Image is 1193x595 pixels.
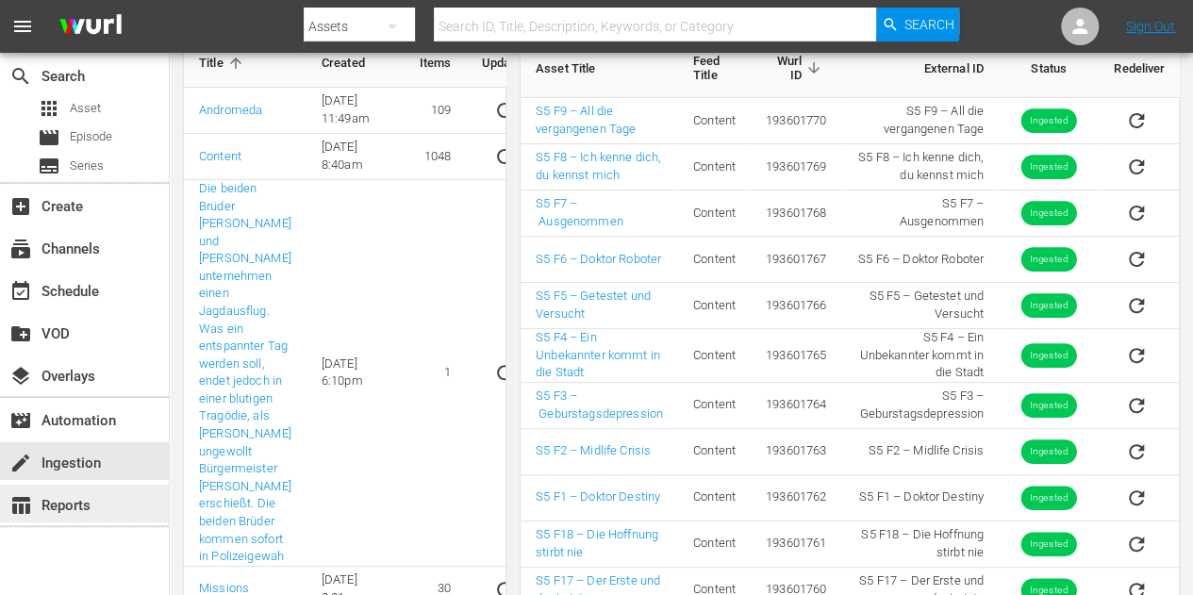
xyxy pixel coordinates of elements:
[536,330,660,379] a: S5 F4 – Ein Unbekannter kommt in die Stadt
[678,39,751,98] th: Feed Title
[678,429,751,475] td: Content
[678,144,751,190] td: Content
[536,104,636,136] a: S5 F9 – All die vergangenen Tage
[841,190,999,237] td: S5 F7 – Ausgenommen
[678,475,751,521] td: Content
[1020,207,1076,221] span: Ingested
[9,280,32,303] span: Schedule
[678,237,751,283] td: Content
[1020,398,1076,412] span: Ingested
[841,475,999,521] td: S5 F1 – Doktor Destiny
[841,144,999,190] td: S5 F8 – Ich kenne dich, du kennst mich
[904,8,954,41] span: Search
[9,195,32,218] span: Create
[45,5,136,49] img: ans4CAIJ8jUAAAAAAAAAAAAAAAAAAAAAAAAgQb4GAAAAAAAAAAAAAAAAAAAAAAAAJMjXAAAAAAAAAAAAAAAAAAAAAAAAgAT5G...
[536,443,651,457] a: S5 F2 – Midlife Crisis
[751,237,841,283] td: 193601767
[751,144,841,190] td: 193601769
[999,39,1099,98] th: Status
[751,521,841,568] td: 193601761
[536,388,663,421] a: S5 F3 – Geburstagsdepression
[1020,444,1076,458] span: Ingested
[751,283,841,329] td: 193601766
[536,489,660,504] a: S5 F1 – Doktor Destiny
[841,98,999,144] td: S5 F9 – All die vergangenen Tage
[9,365,32,388] span: Overlays
[841,521,999,568] td: S5 F18 – Die Hoffnung stirbt nie
[876,8,959,41] button: Search
[751,98,841,144] td: 193601770
[405,134,467,180] td: 1048
[678,190,751,237] td: Content
[751,383,841,429] td: 193601764
[9,494,32,517] span: Reports
[1020,114,1076,128] span: Ingested
[1020,537,1076,551] span: Ingested
[38,126,60,149] span: Episode
[841,283,999,329] td: S5 F5 – Getestet und Versucht
[307,88,405,134] td: [DATE] 11:49am
[678,521,751,568] td: Content
[536,289,651,321] a: S5 F5 – Getestet und Versucht
[536,527,658,559] a: S5 F18 – Die Hoffnung stirbt nie
[841,329,999,383] td: S5 F4 – Ein Unbekannter kommt in die Stadt
[38,97,60,120] span: Asset
[70,127,112,146] span: Episode
[751,329,841,383] td: 193601765
[9,452,32,474] span: Ingestion
[9,65,32,88] span: Search
[9,409,32,432] span: Automation
[70,157,104,175] span: Series
[841,429,999,475] td: S5 F2 – Midlife Crisis
[322,55,389,72] span: Created
[536,59,621,76] span: Asset Title
[199,149,241,163] a: Content
[9,322,32,345] span: VOD
[11,15,34,38] span: menu
[751,190,841,237] td: 193601768
[199,103,262,117] a: Andromeda
[841,237,999,283] td: S5 F6 – Doktor Roboter
[199,581,249,595] a: Missions
[751,475,841,521] td: 193601762
[766,54,826,82] span: Wurl ID
[1020,348,1076,362] span: Ingested
[1020,299,1076,313] span: Ingested
[536,150,661,182] a: S5 F8 – Ich kenne dich, du kennst mich
[678,383,751,429] td: Content
[70,99,101,118] span: Asset
[38,155,60,177] span: Series
[536,196,623,228] a: S5 F7 – Ausgenommen
[307,180,405,567] td: [DATE] 6:10pm
[467,40,542,88] th: Update
[841,383,999,429] td: S5 F3 – Geburstagsdepression
[678,98,751,144] td: Content
[1126,19,1175,34] a: Sign Out
[1020,160,1076,174] span: Ingested
[307,134,405,180] td: [DATE] 8:40am
[841,39,999,98] th: External ID
[405,180,467,567] td: 1
[751,429,841,475] td: 193601763
[536,252,661,266] a: S5 F6 – Doktor Roboter
[678,283,751,329] td: Content
[405,88,467,134] td: 109
[1020,490,1076,504] span: Ingested
[1020,253,1076,267] span: Ingested
[9,238,32,260] span: Channels
[1099,39,1180,98] th: Redeliver
[405,40,467,88] th: Items
[199,55,248,72] span: Title
[678,329,751,383] td: Content
[199,181,291,563] a: Die beiden Brüder [PERSON_NAME] und [PERSON_NAME] unternehmen einen Jagdausflug. Was ein entspann...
